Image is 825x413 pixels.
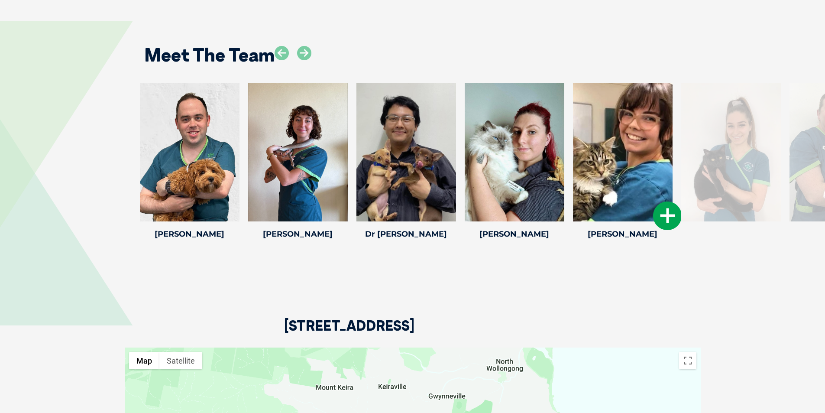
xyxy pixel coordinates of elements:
h2: Meet The Team [144,46,275,64]
button: Show satellite imagery [159,352,202,369]
button: Show street map [129,352,159,369]
h4: [PERSON_NAME] [465,230,564,238]
h4: Dr [PERSON_NAME] [356,230,456,238]
h4: [PERSON_NAME] [573,230,673,238]
h4: [PERSON_NAME] [248,230,348,238]
h4: [PERSON_NAME] [140,230,239,238]
h2: [STREET_ADDRESS] [284,319,414,348]
button: Toggle fullscreen view [679,352,696,369]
